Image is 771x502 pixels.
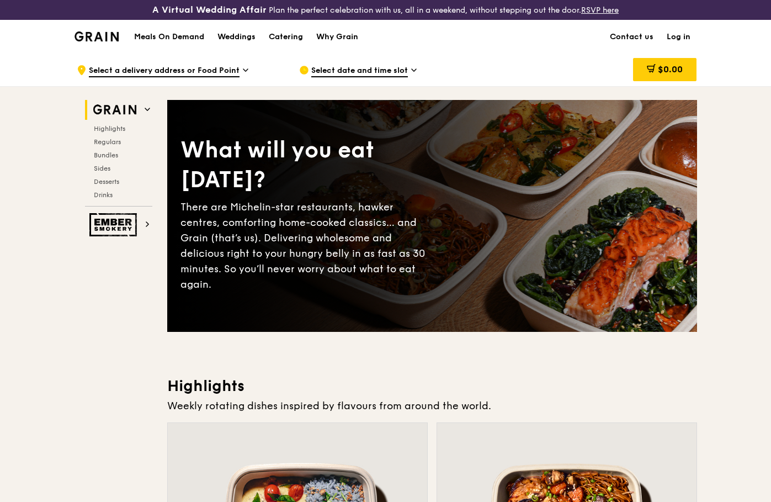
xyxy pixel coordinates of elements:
a: Weddings [211,20,262,54]
span: Sides [94,165,110,172]
img: Grain web logo [89,100,140,120]
a: Catering [262,20,310,54]
h1: Meals On Demand [134,31,204,43]
div: Catering [269,20,303,54]
div: Weekly rotating dishes inspired by flavours from around the world. [167,398,697,414]
h3: A Virtual Wedding Affair [152,4,267,15]
span: $0.00 [658,64,683,75]
div: Why Grain [316,20,358,54]
span: Drinks [94,191,113,199]
div: Weddings [217,20,256,54]
a: Contact us [603,20,660,54]
h3: Highlights [167,376,697,396]
span: Highlights [94,125,125,133]
div: What will you eat [DATE]? [180,135,432,195]
a: Why Grain [310,20,365,54]
div: There are Michelin-star restaurants, hawker centres, comforting home-cooked classics… and Grain (... [180,199,432,292]
span: Desserts [94,178,119,186]
img: Ember Smokery web logo [89,213,140,236]
span: Bundles [94,151,118,159]
a: Log in [660,20,697,54]
a: RSVP here [581,6,619,15]
span: Select date and time slot [311,65,408,77]
a: GrainGrain [75,19,119,52]
div: Plan the perfect celebration with us, all in a weekend, without stepping out the door. [129,4,642,15]
span: Regulars [94,138,121,146]
img: Grain [75,31,119,41]
span: Select a delivery address or Food Point [89,65,240,77]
